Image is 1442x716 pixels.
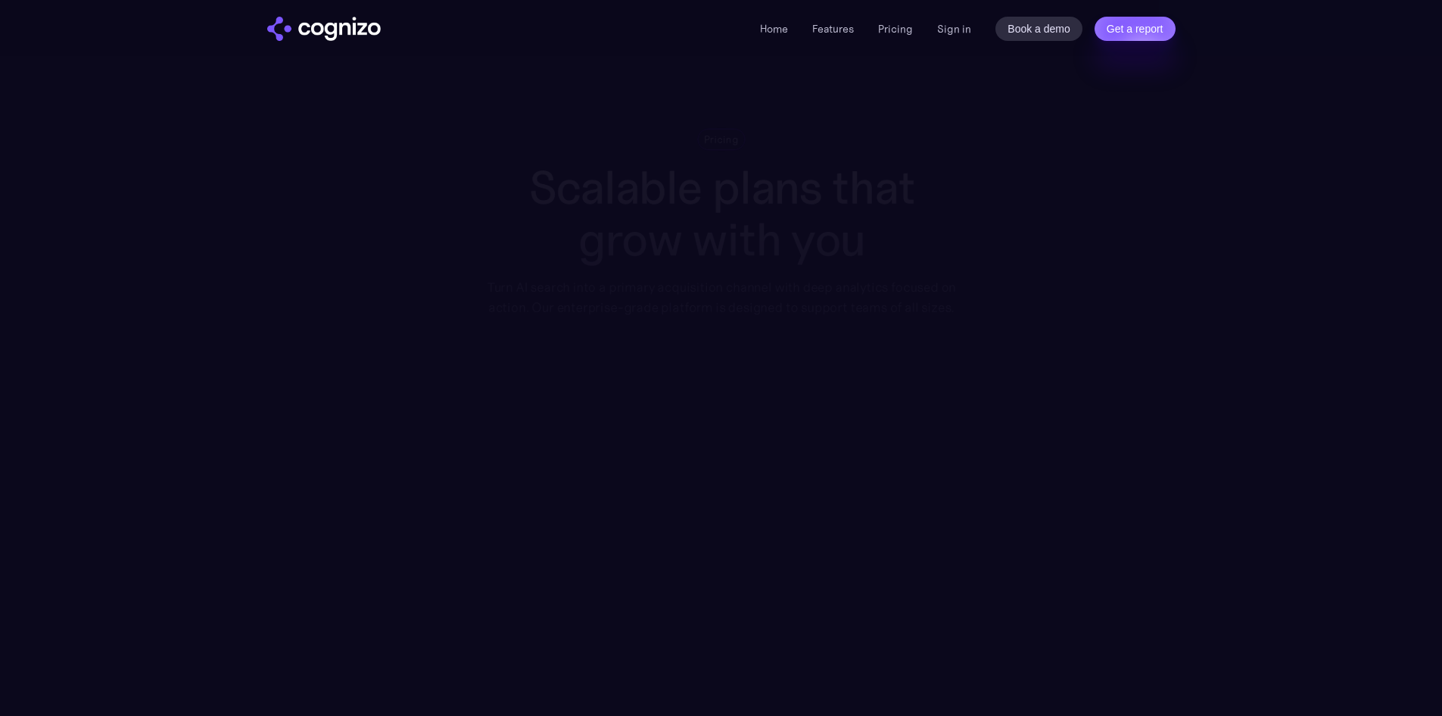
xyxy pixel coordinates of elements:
[812,22,854,36] a: Features
[476,277,967,317] div: Turn AI search into a primary acquisition channel with deep analytics focused on action. Our ente...
[760,22,788,36] a: Home
[878,22,913,36] a: Pricing
[267,17,381,41] img: cognizo logo
[476,161,967,265] h1: Scalable plans that grow with you
[267,17,381,41] a: home
[704,132,739,146] div: Pricing
[937,20,971,38] a: Sign in
[995,17,1082,41] a: Book a demo
[1095,17,1176,41] a: Get a report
